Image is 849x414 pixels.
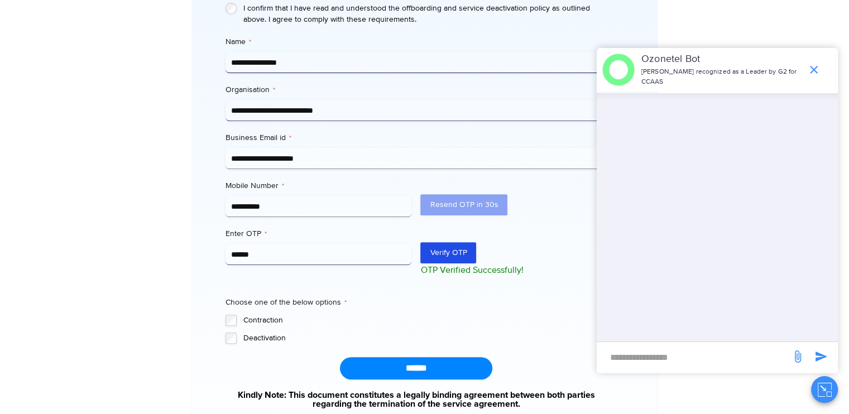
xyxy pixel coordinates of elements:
[226,36,607,47] label: Name
[641,67,802,87] p: [PERSON_NAME] recognized as a Leader by G2 for CCAAS
[226,391,607,408] a: Kindly Note: This document constitutes a legally binding agreement between both parties regarding...
[226,84,607,95] label: Organisation
[786,345,809,368] span: send message
[420,194,507,215] button: Resend OTP in 30s
[243,3,607,25] label: I confirm that I have read and understood the offboarding and service deactivation policy as outl...
[226,228,412,239] label: Enter OTP
[602,348,785,368] div: new-msg-input
[243,315,607,326] label: Contraction
[641,52,802,67] p: Ozonetel Bot
[226,132,607,143] label: Business Email id
[243,333,607,344] label: Deactivation
[226,297,347,308] legend: Choose one of the below options
[810,345,832,368] span: send message
[602,54,635,86] img: header
[811,376,838,403] button: Close chat
[420,263,607,277] p: OTP Verified Successfully!
[226,180,412,191] label: Mobile Number
[420,242,476,263] button: Verify OTP
[803,59,825,81] span: end chat or minimize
